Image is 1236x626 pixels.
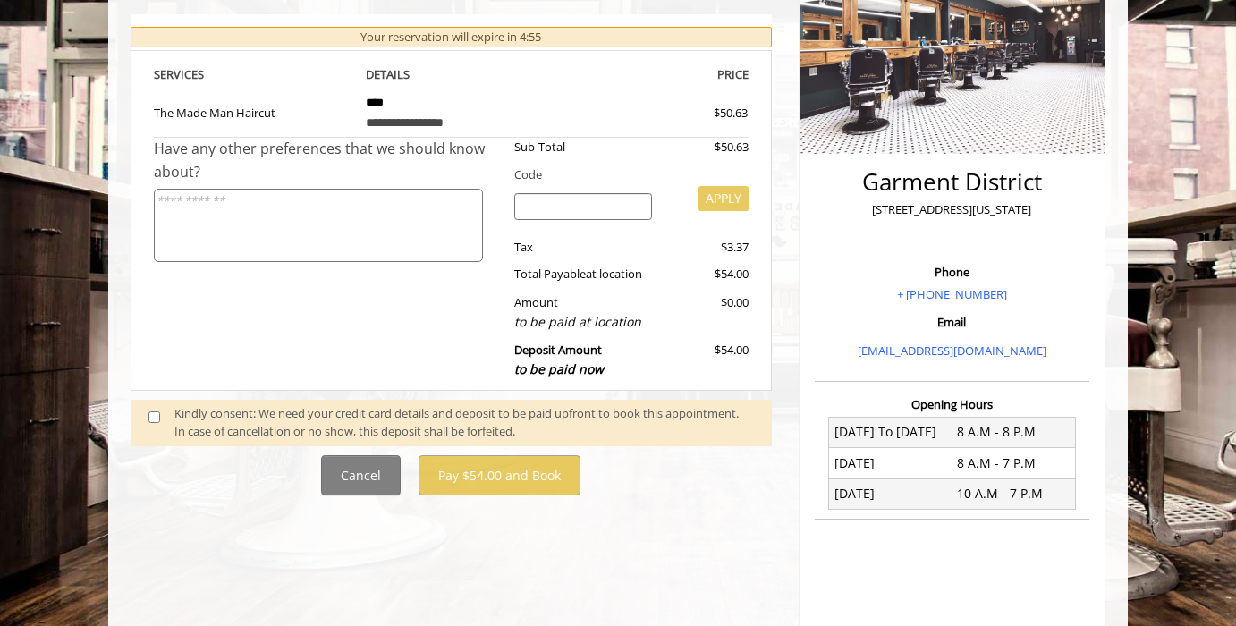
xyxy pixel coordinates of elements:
div: Your reservation will expire in 4:55 [131,27,772,47]
div: $3.37 [665,238,748,257]
div: Total Payable [501,265,666,283]
div: Code [501,165,749,184]
div: $54.00 [665,265,748,283]
b: Deposit Amount [514,342,604,377]
span: , [US_STATE] [232,24,296,40]
h3: Opening Hours [815,398,1089,410]
span: at location [586,266,642,282]
b: Garment District | [DATE] 2:00 PM [144,24,385,40]
div: Amount [501,293,666,332]
span: to be paid now [514,360,604,377]
th: PRICE [550,64,749,85]
button: APPLY [698,186,749,211]
div: $50.63 [665,138,748,156]
th: DETAILS [352,64,551,85]
td: [DATE] To [DATE] [829,417,952,447]
h3: Phone [819,266,1085,278]
div: Sub-Total [501,138,666,156]
td: 8 A.M - 8 P.M [952,417,1075,447]
div: Kindly consent: We need your credit card details and deposit to be paid upfront to book this appo... [174,404,754,442]
a: + [PHONE_NUMBER] [897,286,1007,302]
div: $50.63 [649,104,748,123]
button: Cancel [321,455,401,495]
div: to be paid at location [514,312,653,332]
td: [DATE] [829,448,952,478]
p: [STREET_ADDRESS][US_STATE] [819,200,1085,219]
div: $54.00 [665,341,748,379]
button: Pay $54.00 and Book [419,455,580,495]
div: Have any other preferences that we should know about? [154,138,501,183]
div: $0.00 [665,293,748,332]
td: 10 A.M - 7 P.M [952,478,1075,509]
td: 8 A.M - 7 P.M [952,448,1075,478]
th: SERVICE [154,64,352,85]
h2: Garment District [819,169,1085,195]
span: S [198,66,204,82]
div: Tax [501,238,666,257]
h3: Email [819,316,1085,328]
td: [DATE] [829,478,952,509]
a: [EMAIL_ADDRESS][DOMAIN_NAME] [858,343,1046,359]
td: The Made Man Haircut [154,85,352,138]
